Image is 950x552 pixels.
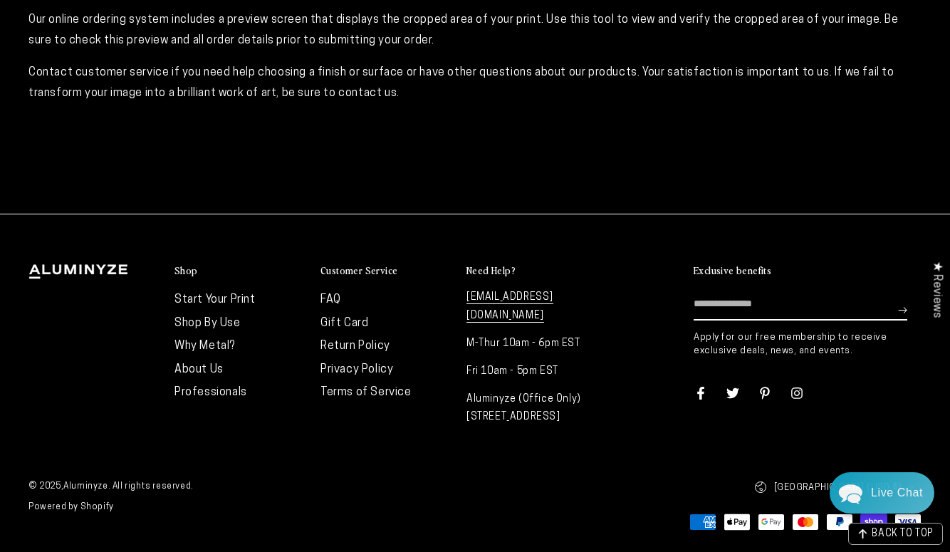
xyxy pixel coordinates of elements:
button: Subscribe [898,288,907,331]
button: [GEOGRAPHIC_DATA] (USD $) [754,472,922,503]
p: M-Thur 10am - 6pm EST [466,335,598,353]
a: Privacy Policy [320,364,393,375]
p: Aluminyze (Office Only) [STREET_ADDRESS] [466,390,598,426]
p: Fri 10am - 5pm EST [466,363,598,380]
summary: Customer Service [320,264,452,278]
a: Gift Card [320,318,368,329]
h2: Exclusive benefits [694,264,771,277]
h2: Customer Service [320,264,397,277]
p: Our online ordering system includes a preview screen that displays the cropped area of your print... [28,10,922,51]
a: [EMAIL_ADDRESS][DOMAIN_NAME] [466,292,553,322]
div: Click to open Judge.me floating reviews tab [923,250,950,329]
a: Terms of Service [320,387,412,398]
a: FAQ [320,294,341,306]
a: About Us [174,364,224,375]
small: © 2025, . All rights reserved. [28,477,475,498]
a: Professionals [174,387,247,398]
h2: Shop [174,264,198,277]
a: Aluminyze [63,482,108,491]
span: BACK TO TOP [872,529,934,539]
p: Contact customer service if you need help choosing a finish or surface or have other questions ab... [28,63,922,104]
summary: Shop [174,264,306,278]
h2: Need Help? [466,264,516,277]
div: Chat widget toggle [830,472,934,514]
div: Contact Us Directly [871,472,923,514]
summary: Need Help? [466,264,598,278]
span: [GEOGRAPHIC_DATA] (USD $) [774,479,902,496]
p: Apply for our free membership to receive exclusive deals, news, and events. [694,331,922,357]
a: Start Your Print [174,294,256,306]
a: Shop By Use [174,318,241,329]
a: Why Metal? [174,340,235,352]
a: Powered by Shopify [28,503,114,511]
a: Return Policy [320,340,390,352]
summary: Exclusive benefits [694,264,922,278]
